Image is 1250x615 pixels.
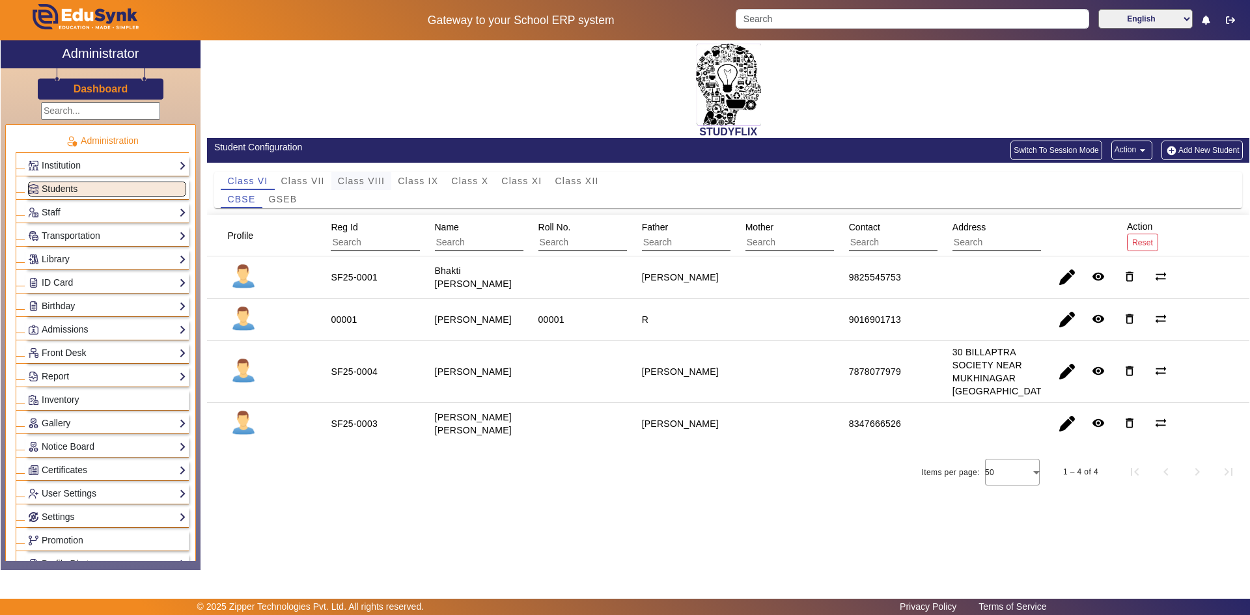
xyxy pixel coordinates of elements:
[1150,456,1182,487] button: Previous page
[849,313,901,326] div: 9016901713
[745,234,862,251] input: Search
[849,271,901,284] div: 9825545753
[331,271,378,284] div: SF25-0001
[922,466,980,479] div: Items per page:
[849,234,965,251] input: Search
[1154,364,1167,377] mat-icon: sync_alt
[28,392,186,407] a: Inventory
[642,417,719,430] div: [PERSON_NAME]
[42,184,77,194] span: Students
[501,176,542,185] span: Class XI
[1154,417,1167,430] mat-icon: sync_alt
[435,314,512,325] staff-with-status: [PERSON_NAME]
[331,222,357,232] span: Reg Id
[844,215,982,256] div: Contact
[1123,270,1136,283] mat-icon: delete_outline
[28,182,186,197] a: Students
[952,222,986,232] span: Address
[269,195,298,204] span: GSEB
[1154,312,1167,325] mat-icon: sync_alt
[1123,364,1136,377] mat-icon: delete_outline
[1111,141,1152,160] button: Action
[207,126,1249,138] h2: STUDYFLIX
[849,365,901,378] div: 7878077979
[1092,417,1105,430] mat-icon: remove_red_eye
[642,313,648,326] div: R
[197,600,424,614] p: © 2025 Zipper Technologies Pvt. Ltd. All rights reserved.
[736,9,1089,29] input: Search
[331,365,378,378] div: SF25-0004
[1010,141,1102,160] button: Switch To Session Mode
[696,44,761,126] img: 2da83ddf-6089-4dce-a9e2-416746467bdd
[1154,270,1167,283] mat-icon: sync_alt
[534,215,671,256] div: Roll No.
[952,234,1069,251] input: Search
[538,313,564,326] div: 00001
[29,395,38,405] img: Inventory.png
[1092,312,1105,325] mat-icon: remove_red_eye
[555,176,598,185] span: Class XII
[1213,456,1244,487] button: Last page
[331,417,378,430] div: SF25-0003
[972,598,1053,615] a: Terms of Service
[1063,465,1098,478] div: 1 – 4 of 4
[73,82,129,96] a: Dashboard
[893,598,963,615] a: Privacy Policy
[227,261,260,294] img: profile.png
[227,195,255,204] span: CBSE
[66,135,77,147] img: Administration.png
[1165,145,1178,156] img: add-new-student.png
[741,215,878,256] div: Mother
[227,355,260,388] img: profile.png
[1127,234,1158,251] button: Reset
[227,303,260,336] img: profile.png
[223,224,270,247] div: Profile
[435,412,512,435] staff-with-status: [PERSON_NAME] [PERSON_NAME]
[1136,144,1149,157] mat-icon: arrow_drop_down
[435,366,512,377] staff-with-status: [PERSON_NAME]
[642,222,668,232] span: Father
[948,215,1085,256] div: Address
[281,176,325,185] span: Class VII
[28,533,186,548] a: Promotion
[1119,456,1150,487] button: First page
[62,46,139,61] h2: Administrator
[398,176,438,185] span: Class IX
[214,141,721,154] div: Student Configuration
[331,313,357,326] div: 00001
[642,271,719,284] div: [PERSON_NAME]
[637,215,775,256] div: Father
[1123,417,1136,430] mat-icon: delete_outline
[451,176,488,185] span: Class X
[320,14,722,27] h5: Gateway to your School ERP system
[331,234,447,251] input: Search
[1123,312,1136,325] mat-icon: delete_outline
[849,417,901,430] div: 8347666526
[1182,456,1213,487] button: Next page
[1,40,201,68] a: Administrator
[745,222,774,232] span: Mother
[430,215,568,256] div: Name
[16,134,189,148] p: Administration
[42,535,83,545] span: Promotion
[1092,270,1105,283] mat-icon: remove_red_eye
[1122,215,1163,256] div: Action
[42,394,79,405] span: Inventory
[849,222,880,232] span: Contact
[74,83,128,95] h3: Dashboard
[227,230,253,241] span: Profile
[1161,141,1242,160] button: Add New Student
[538,234,655,251] input: Search
[227,176,268,185] span: Class VI
[1092,364,1105,377] mat-icon: remove_red_eye
[338,176,385,185] span: Class VIII
[435,266,512,289] staff-with-status: Bhakti [PERSON_NAME]
[41,102,160,120] input: Search...
[29,184,38,194] img: Students.png
[29,536,38,545] img: Branchoperations.png
[538,222,571,232] span: Roll No.
[326,215,464,256] div: Reg Id
[435,234,551,251] input: Search
[642,365,719,378] div: [PERSON_NAME]
[642,234,758,251] input: Search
